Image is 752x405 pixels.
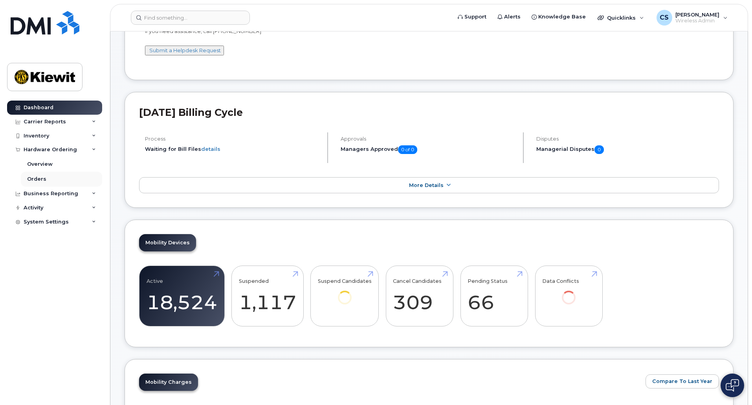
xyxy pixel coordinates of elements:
[726,379,739,392] img: Open chat
[239,270,296,322] a: Suspended 1,117
[393,270,446,322] a: Cancel Candidates 309
[341,145,516,154] h5: Managers Approved
[139,106,719,118] h2: [DATE] Billing Cycle
[651,10,733,26] div: Corey Schmitz
[536,136,719,142] h4: Disputes
[652,378,712,385] span: Compare To Last Year
[607,15,636,21] span: Quicklinks
[468,270,521,322] a: Pending Status 66
[492,9,526,25] a: Alerts
[675,11,719,18] span: [PERSON_NAME]
[594,145,604,154] span: 0
[660,13,669,22] span: CS
[542,270,595,315] a: Data Conflicts
[131,11,250,25] input: Find something...
[145,136,321,142] h4: Process
[201,146,220,152] a: details
[318,270,372,315] a: Suspend Candidates
[341,136,516,142] h4: Approvals
[646,374,719,389] button: Compare To Last Year
[147,270,217,322] a: Active 18,524
[452,9,492,25] a: Support
[145,145,321,153] li: Waiting for Bill Files
[139,234,196,251] a: Mobility Devices
[145,46,224,55] button: Submit a Helpdesk Request
[139,374,198,391] a: Mobility Charges
[536,145,719,154] h5: Managerial Disputes
[464,13,486,21] span: Support
[526,9,591,25] a: Knowledge Base
[504,13,521,21] span: Alerts
[409,182,444,188] span: More Details
[592,10,649,26] div: Quicklinks
[675,18,719,24] span: Wireless Admin
[538,13,586,21] span: Knowledge Base
[149,47,221,53] a: Submit a Helpdesk Request
[398,145,417,154] span: 0 of 0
